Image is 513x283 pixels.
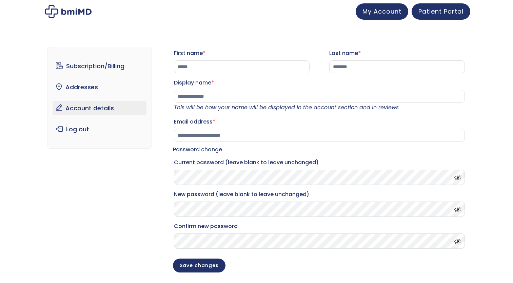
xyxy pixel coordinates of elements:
a: Addresses [53,80,146,94]
label: Current password (leave blank to leave unchanged) [174,157,465,168]
label: Display name [174,77,465,88]
a: Patient Portal [412,3,470,20]
a: Subscription/Billing [53,59,146,73]
label: Email address [174,116,465,127]
label: First name [174,48,310,59]
span: Patient Portal [418,7,463,16]
legend: Password change [173,145,222,154]
label: Last name [329,48,465,59]
nav: Account pages [47,47,152,149]
label: Confirm new password [174,221,465,232]
a: Account details [53,101,146,115]
button: Save changes [173,259,225,272]
a: Log out [53,122,146,136]
img: My account [45,5,92,18]
label: New password (leave blank to leave unchanged) [174,189,465,200]
a: My Account [356,3,408,20]
span: My Account [362,7,401,16]
em: This will be how your name will be displayed in the account section and in reviews [174,103,399,111]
